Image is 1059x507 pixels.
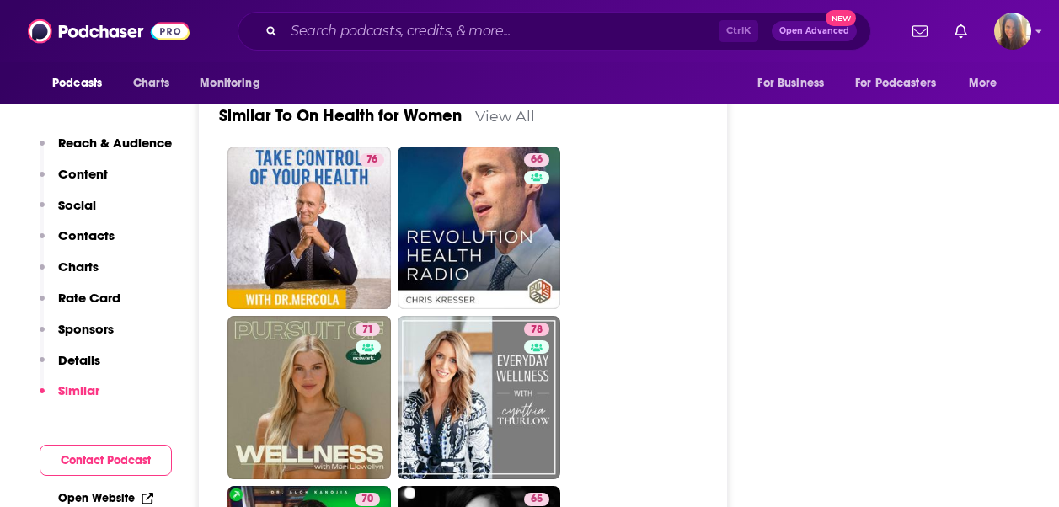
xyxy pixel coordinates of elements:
[772,21,857,41] button: Open AdvancedNew
[227,316,391,479] a: 71
[524,153,549,167] a: 66
[475,107,535,125] a: View All
[40,352,100,383] button: Details
[284,18,719,45] input: Search podcasts, credits, & more...
[957,67,1019,99] button: open menu
[58,290,120,306] p: Rate Card
[362,322,373,339] span: 71
[746,67,845,99] button: open menu
[844,67,960,99] button: open menu
[855,72,936,95] span: For Podcasters
[58,352,100,368] p: Details
[398,316,561,479] a: 78
[40,135,172,166] button: Reach & Audience
[757,72,824,95] span: For Business
[969,72,997,95] span: More
[200,72,259,95] span: Monitoring
[994,13,1031,50] img: User Profile
[994,13,1031,50] span: Logged in as AHartman333
[122,67,179,99] a: Charts
[398,147,561,310] a: 66
[58,491,153,505] a: Open Website
[366,152,377,168] span: 76
[40,227,115,259] button: Contacts
[40,259,99,290] button: Charts
[531,152,543,168] span: 66
[219,105,462,126] a: Similar To On Health for Women
[58,259,99,275] p: Charts
[40,166,108,197] button: Content
[40,321,114,352] button: Sponsors
[360,153,384,167] a: 76
[40,67,124,99] button: open menu
[28,15,190,47] img: Podchaser - Follow, Share and Rate Podcasts
[719,20,758,42] span: Ctrl K
[779,27,849,35] span: Open Advanced
[994,13,1031,50] button: Show profile menu
[40,382,99,414] button: Similar
[906,17,934,45] a: Show notifications dropdown
[40,197,96,228] button: Social
[40,445,172,476] button: Contact Podcast
[524,493,549,506] a: 65
[58,135,172,151] p: Reach & Audience
[355,493,380,506] a: 70
[133,72,169,95] span: Charts
[58,382,99,398] p: Similar
[356,323,380,336] a: 71
[238,12,871,51] div: Search podcasts, credits, & more...
[58,227,115,243] p: Contacts
[948,17,974,45] a: Show notifications dropdown
[531,322,543,339] span: 78
[52,72,102,95] span: Podcasts
[58,166,108,182] p: Content
[40,290,120,321] button: Rate Card
[58,197,96,213] p: Social
[227,147,391,310] a: 76
[524,323,549,336] a: 78
[188,67,281,99] button: open menu
[826,10,856,26] span: New
[58,321,114,337] p: Sponsors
